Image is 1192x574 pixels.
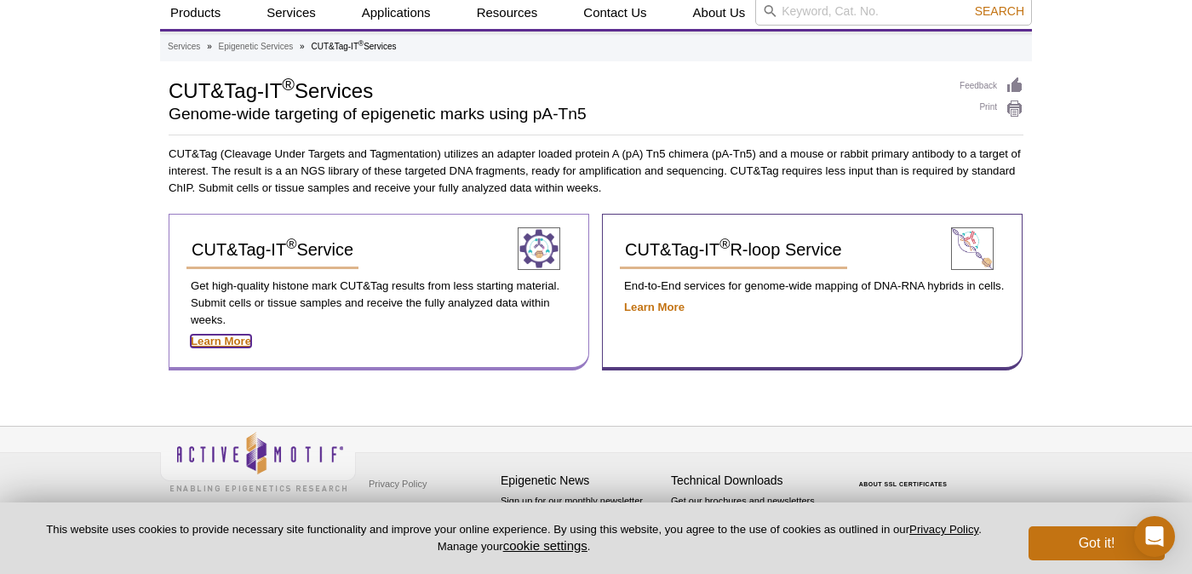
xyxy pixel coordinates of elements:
p: Get high-quality histone mark CUT&Tag results from less starting material. Submit cells or tissue... [186,278,571,329]
sup: ® [282,75,295,94]
sup: ® [719,237,730,253]
a: Privacy Policy [364,471,431,497]
li: » [300,42,305,51]
h4: Technical Downloads [671,474,833,488]
h2: Genome-wide targeting of epigenetic marks using pA-Tn5 [169,106,943,122]
a: CUT&Tag-IT®Service [186,232,358,269]
li: » [207,42,212,51]
span: CUT&Tag-IT R-loop Service [625,240,842,259]
span: Search [975,4,1024,18]
div: Open Intercom Messenger [1134,516,1175,557]
table: Click to Verify - This site chose Symantec SSL for secure e-commerce and confidential communicati... [841,456,969,494]
p: Sign up for our monthly newsletter highlighting recent publications in the field of epigenetics. [501,494,662,552]
p: CUT&Tag (Cleavage Under Targets and Tagmentation) utilizes an adapter loaded protein A (pA) Tn5 c... [169,146,1023,197]
h4: Epigenetic News [501,474,662,488]
a: Epigenetic Services [218,39,293,55]
a: Print [960,100,1023,118]
a: Privacy Policy [909,523,978,536]
button: Got it! [1029,526,1165,560]
a: Learn More [191,335,251,347]
a: CUT&Tag-IT®R-loop Service [620,232,847,269]
img: CUT&Tag-IT® Service [518,227,560,270]
img: Active Motif, [160,427,356,496]
a: ABOUT SSL CERTIFICATES [859,481,948,487]
a: Services [168,39,200,55]
a: Terms & Conditions [364,497,454,522]
sup: ® [286,237,296,253]
button: cookie settings [503,538,587,553]
span: CUT&Tag-IT Service [192,240,353,259]
sup: ® [358,39,364,48]
a: Feedback [960,77,1023,95]
p: End-to-End services for genome-wide mapping of DNA-RNA hybrids in cells. [620,278,1005,295]
button: Search [970,3,1029,19]
li: CUT&Tag-IT Services [311,42,396,51]
img: CUT&Tag-IT® Service [951,227,994,270]
a: Learn More [624,301,685,313]
p: Get our brochures and newsletters, or request them by mail. [671,494,833,537]
h1: CUT&Tag-IT Services [169,77,943,102]
p: This website uses cookies to provide necessary site functionality and improve your online experie... [27,522,1000,554]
